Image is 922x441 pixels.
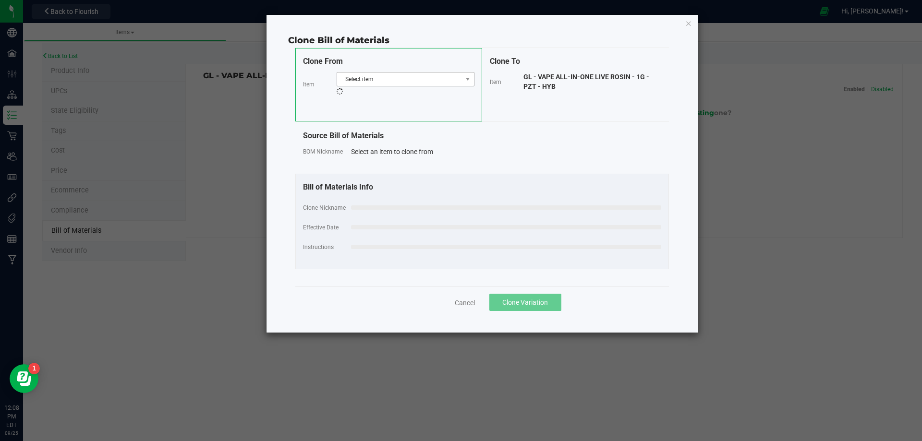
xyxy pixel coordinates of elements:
[523,73,649,90] span: GL - VAPE ALL-IN-ONE LIVE ROSIN - 1G - PZT - HYB
[490,57,520,66] span: Clone To
[303,131,384,140] span: Source Bill of Materials
[303,243,334,251] label: Instructions
[455,298,475,308] a: Cancel
[337,72,462,86] span: Select item
[303,181,661,193] div: Bill of Materials Info
[502,298,548,306] span: Clone Variation
[303,148,343,155] span: BOM Nickname
[303,57,343,66] span: Clone From
[303,80,315,89] label: Item
[303,223,339,232] label: Effective Date
[337,72,474,86] span: NO DATA FOUND
[489,294,561,311] button: Clone Variation
[351,148,433,155] span: Select an item to clone from
[303,203,346,212] label: Clone Nickname
[288,35,389,46] span: Clone Bill of Materials
[490,78,501,86] label: Item
[10,364,38,393] iframe: Resource center
[28,363,40,374] iframe: Resource center unread badge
